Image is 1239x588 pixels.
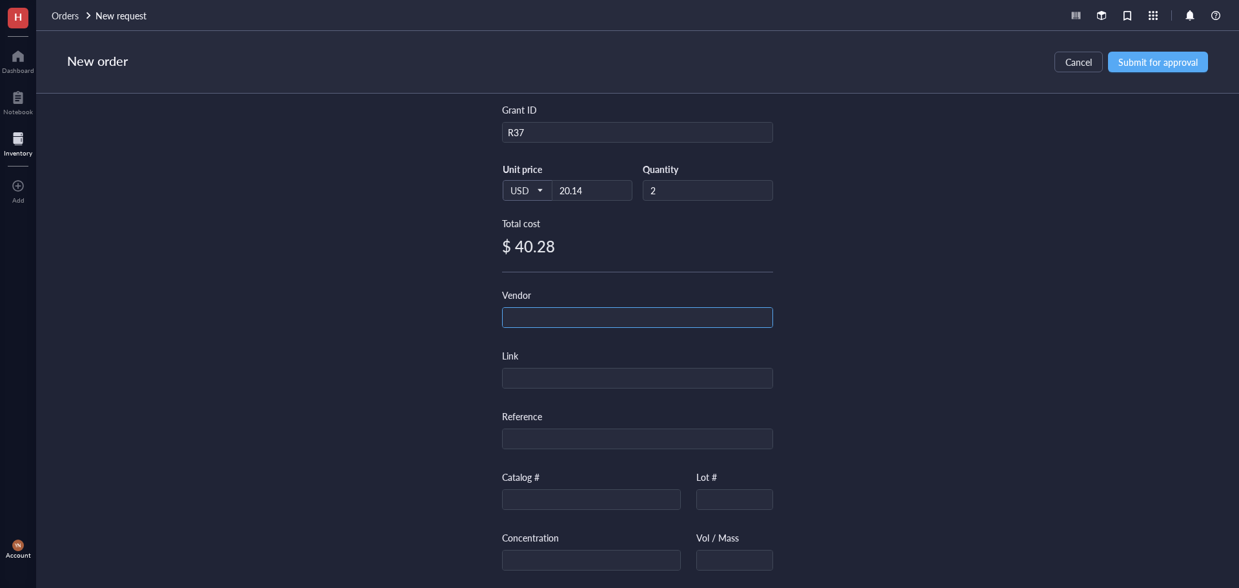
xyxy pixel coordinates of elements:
[52,8,93,23] a: Orders
[643,163,773,175] div: Quantity
[502,288,531,302] div: Vendor
[14,8,22,25] span: H
[1108,52,1208,72] button: Submit for approval
[4,149,32,157] div: Inventory
[1054,52,1103,72] button: Cancel
[67,52,128,72] div: New order
[502,216,773,230] div: Total cost
[1118,57,1198,67] span: Submit for approval
[15,543,21,549] span: YN
[502,470,539,484] div: Catalog #
[502,236,773,256] div: $ 40.28
[4,128,32,157] a: Inventory
[696,470,717,484] div: Lot #
[96,8,149,23] a: New request
[52,9,79,22] span: Orders
[1065,57,1092,67] span: Cancel
[6,551,31,559] div: Account
[502,103,537,117] div: Grant ID
[3,108,33,116] div: Notebook
[2,46,34,74] a: Dashboard
[502,409,542,423] div: Reference
[502,531,559,545] div: Concentration
[502,349,518,363] div: Link
[510,185,542,196] span: USD
[3,87,33,116] a: Notebook
[503,163,583,175] div: Unit price
[12,196,25,204] div: Add
[696,531,739,545] div: Vol / Mass
[2,66,34,74] div: Dashboard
